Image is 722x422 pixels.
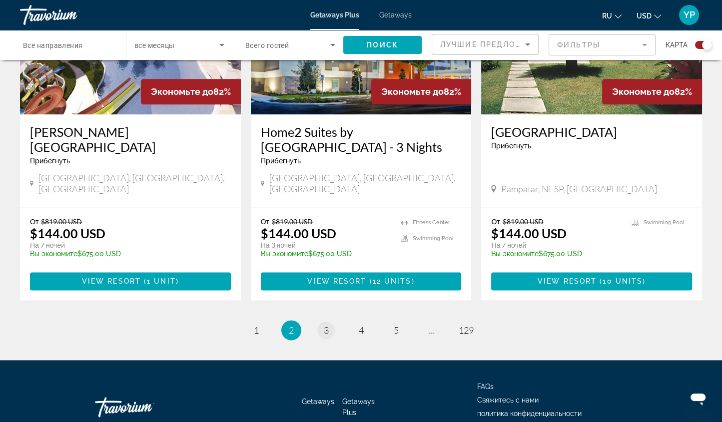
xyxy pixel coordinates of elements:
span: Вы экономите [30,250,77,258]
span: 3 [324,325,329,336]
a: Getaways [379,11,412,19]
span: [GEOGRAPHIC_DATA], [GEOGRAPHIC_DATA], [GEOGRAPHIC_DATA] [38,172,231,194]
p: $675.00 USD [30,250,221,258]
span: ( ) [597,277,646,285]
p: На 7 ночей [491,241,622,250]
span: Вы экономите [491,250,539,258]
a: политика конфиденциальности [477,410,582,418]
button: Change currency [637,8,661,23]
span: ( ) [141,277,179,285]
p: $675.00 USD [261,250,391,258]
p: $675.00 USD [491,250,622,258]
span: Прибегнуть [30,157,70,165]
span: Поиск [367,41,398,49]
p: $144.00 USD [261,226,336,241]
span: $819.00 USD [272,217,313,226]
a: [GEOGRAPHIC_DATA] [491,124,692,139]
span: USD [637,12,652,20]
span: Всего гостей [245,41,289,49]
span: Все направления [23,41,83,49]
button: View Resort(12 units) [261,272,462,290]
span: 1 [254,325,259,336]
span: карта [666,38,688,52]
span: 12 units [373,277,412,285]
span: все месяцы [134,41,174,49]
span: Экономьте до [612,86,675,97]
p: $144.00 USD [30,226,105,241]
span: 4 [359,325,364,336]
a: FAQs [477,383,494,391]
span: Swimming Pool [413,235,454,242]
span: 129 [459,325,474,336]
a: Travorium [20,2,120,28]
span: Прибегнуть [261,157,301,165]
div: 82% [141,79,241,104]
button: View Resort(10 units) [491,272,692,290]
span: Экономьте до [381,86,444,97]
nav: Pagination [20,320,702,340]
span: $819.00 USD [41,217,82,226]
button: View Resort(1 unit) [30,272,231,290]
div: 82% [602,79,702,104]
a: Getaways Plus [342,398,375,417]
span: Fitness Center [413,219,450,226]
a: Getaways Plus [310,11,359,19]
span: Прибегнуть [491,142,531,150]
p: $144.00 USD [491,226,567,241]
span: Лучшие предложения [440,40,547,48]
span: ( ) [366,277,414,285]
span: Вы экономите [261,250,308,258]
span: YP [684,10,695,20]
span: View Resort [82,277,141,285]
span: ... [428,325,434,336]
span: View Resort [307,277,366,285]
span: От [30,217,38,226]
button: Поиск [343,36,422,54]
span: Swimming Pool [644,219,685,226]
a: Home2 Suites by [GEOGRAPHIC_DATA] - 3 Nights [261,124,462,154]
span: $819.00 USD [503,217,544,226]
span: 2 [289,325,294,336]
a: Getaways [302,398,334,406]
span: 5 [394,325,399,336]
span: 10 units [603,277,643,285]
span: Pampatar, NESP, [GEOGRAPHIC_DATA] [501,183,657,194]
span: ru [602,12,612,20]
mat-select: Sort by [440,38,530,50]
span: View Resort [538,277,597,285]
p: На 7 ночей [30,241,221,250]
a: Travorium [95,392,195,422]
button: Change language [602,8,622,23]
iframe: Кнопка для запуску вікна повідомлень [682,382,714,414]
div: 82% [371,79,471,104]
button: User Menu [676,4,702,25]
button: Filter [549,34,656,56]
span: От [261,217,269,226]
p: На 3 ночей [261,241,391,250]
span: [GEOGRAPHIC_DATA], [GEOGRAPHIC_DATA], [GEOGRAPHIC_DATA] [269,172,462,194]
span: Экономьте до [151,86,213,97]
a: Свяжитесь с нами [477,396,539,404]
a: [PERSON_NAME][GEOGRAPHIC_DATA] [30,124,231,154]
span: От [491,217,500,226]
span: 1 unit [147,277,176,285]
